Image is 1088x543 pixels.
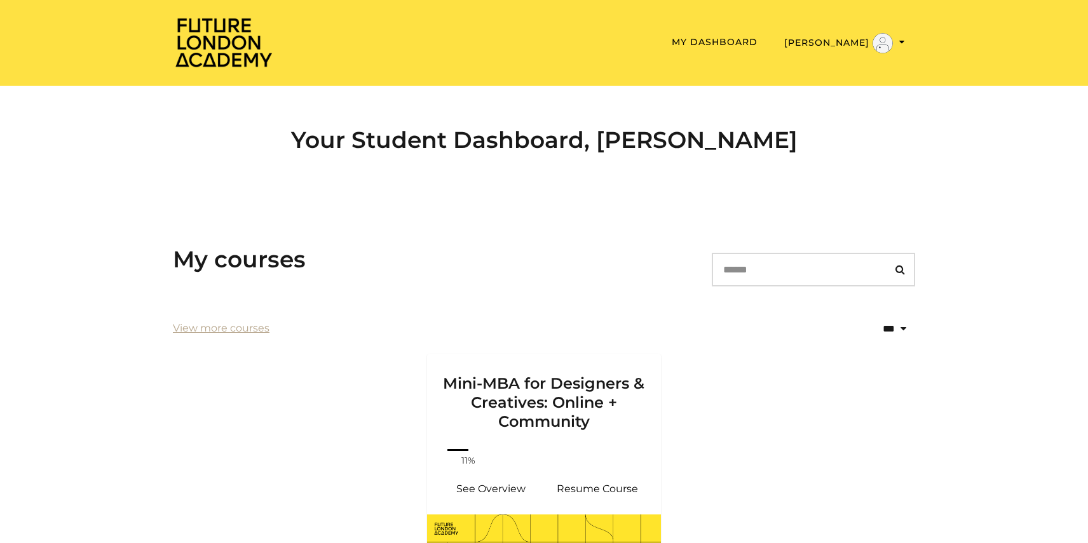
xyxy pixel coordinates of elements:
h3: Mini-MBA for Designers & Creatives: Online + Community [442,354,646,431]
a: My Dashboard [672,36,758,48]
img: Home Page [173,17,275,68]
span: 11% [453,454,484,467]
h3: My courses [173,246,306,273]
select: status [841,314,915,344]
a: Mini-MBA for Designers & Creatives: Online + Community: Resume Course [544,474,651,504]
a: View more courses [173,321,269,336]
a: Mini-MBA for Designers & Creatives: Online + Community [427,354,661,446]
a: Mini-MBA for Designers & Creatives: Online + Community: See Overview [437,474,544,504]
button: Toggle menu [780,32,909,54]
h2: Your Student Dashboard, [PERSON_NAME] [173,126,915,154]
